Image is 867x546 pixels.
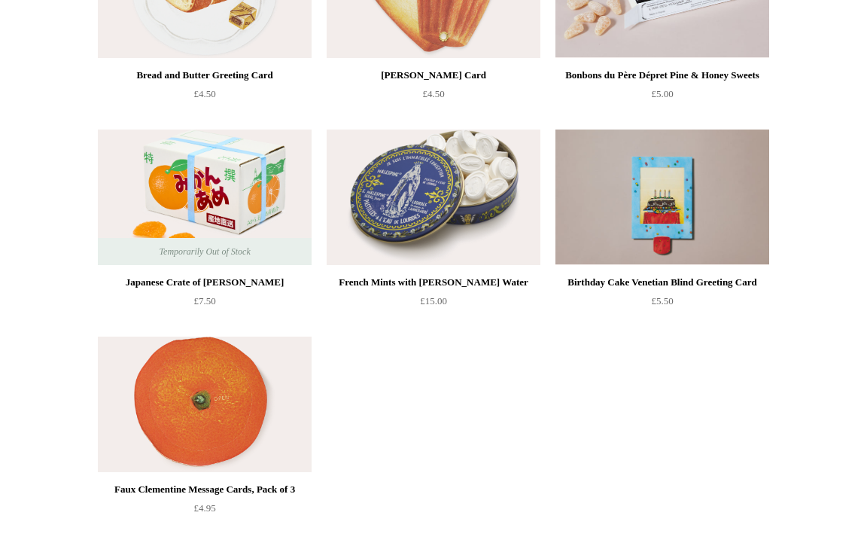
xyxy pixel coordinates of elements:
[102,66,308,84] div: Bread and Butter Greeting Card
[555,66,769,128] a: Bonbons du Père Dépret Pine & Honey Sweets £5.00
[102,480,308,499] div: Faux Clementine Message Cards, Pack of 3
[98,273,312,335] a: Japanese Crate of [PERSON_NAME] £7.50
[193,295,215,307] span: £7.50
[330,66,537,84] div: [PERSON_NAME] Card
[193,88,215,99] span: £4.50
[327,66,540,128] a: [PERSON_NAME] Card £4.50
[330,273,537,291] div: French Mints with [PERSON_NAME] Water
[102,273,308,291] div: Japanese Crate of [PERSON_NAME]
[327,130,540,265] img: French Mints with Lourdes Water
[555,273,769,335] a: Birthday Cake Venetian Blind Greeting Card £5.50
[98,337,312,472] img: Faux Clementine Message Cards, Pack of 3
[420,295,447,307] span: £15.00
[651,295,673,307] span: £5.50
[193,502,215,514] span: £4.95
[98,130,312,265] a: Japanese Crate of Clementine Sweets Japanese Crate of Clementine Sweets Temporarily Out of Stock
[98,130,312,265] img: Japanese Crate of Clementine Sweets
[327,273,540,335] a: French Mints with [PERSON_NAME] Water £15.00
[651,88,673,99] span: £5.00
[144,238,265,265] span: Temporarily Out of Stock
[422,88,444,99] span: £4.50
[327,130,540,265] a: French Mints with Lourdes Water French Mints with Lourdes Water
[98,337,312,472] a: Faux Clementine Message Cards, Pack of 3 Faux Clementine Message Cards, Pack of 3
[98,66,312,128] a: Bread and Butter Greeting Card £4.50
[555,130,769,265] img: Birthday Cake Venetian Blind Greeting Card
[555,130,769,265] a: Birthday Cake Venetian Blind Greeting Card Birthday Cake Venetian Blind Greeting Card
[559,273,765,291] div: Birthday Cake Venetian Blind Greeting Card
[98,480,312,542] a: Faux Clementine Message Cards, Pack of 3 £4.95
[559,66,765,84] div: Bonbons du Père Dépret Pine & Honey Sweets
